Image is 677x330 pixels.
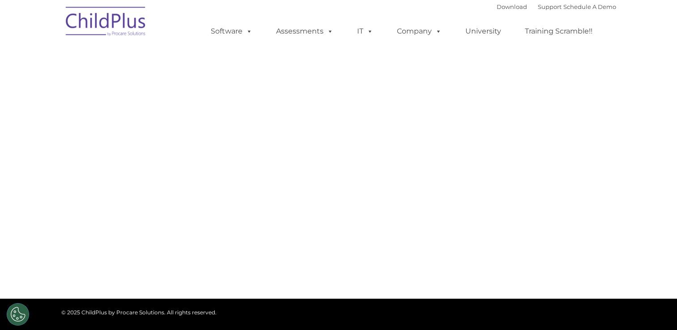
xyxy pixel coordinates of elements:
[563,3,616,10] a: Schedule A Demo
[538,3,562,10] a: Support
[516,22,601,40] a: Training Scramble!!
[202,22,261,40] a: Software
[7,303,29,326] button: Cookies Settings
[456,22,510,40] a: University
[61,0,151,45] img: ChildPlus by Procare Solutions
[497,3,527,10] a: Download
[61,309,217,316] span: © 2025 ChildPlus by Procare Solutions. All rights reserved.
[348,22,382,40] a: IT
[267,22,342,40] a: Assessments
[388,22,451,40] a: Company
[497,3,616,10] font: |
